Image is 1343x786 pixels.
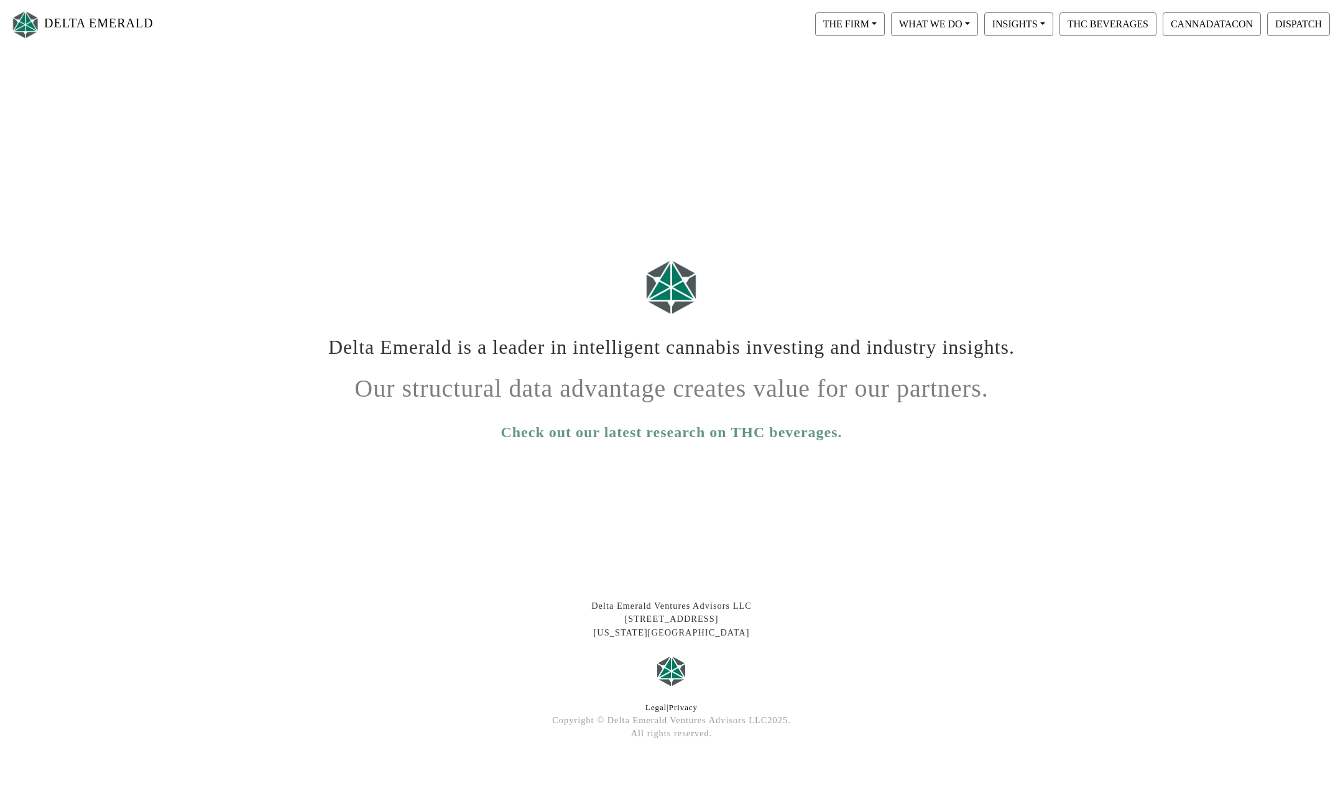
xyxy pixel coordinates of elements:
[1267,12,1330,36] button: DISPATCH
[1056,18,1160,29] a: THC BEVERAGES
[317,741,1026,747] div: At Delta Emerald Ventures, we lead in cannabis technology investing and industry insights, levera...
[317,714,1026,728] div: Copyright © Delta Emerald Ventures Advisors LLC 2025 .
[984,12,1053,36] button: INSIGHTS
[501,421,842,443] a: Check out our latest research on THC beverages.
[815,12,885,36] button: THE FIRM
[1059,12,1156,36] button: THC BEVERAGES
[317,702,1026,714] div: |
[10,5,154,44] a: DELTA EMERALD
[1264,18,1333,29] a: DISPATCH
[891,12,978,36] button: WHAT WE DO
[1163,12,1261,36] button: CANNADATACON
[326,326,1017,359] h1: Delta Emerald is a leader in intelligent cannabis investing and industry insights.
[640,254,703,320] img: Logo
[653,652,690,690] img: Logo
[317,727,1026,741] div: All rights reserved.
[317,599,1026,640] div: Delta Emerald Ventures Advisors LLC [STREET_ADDRESS] [US_STATE][GEOGRAPHIC_DATA]
[1160,18,1264,29] a: CANNADATACON
[326,364,1017,404] h1: Our structural data advantage creates value for our partners.
[645,703,667,712] a: Legal
[669,703,698,712] a: Privacy
[10,8,41,41] img: Logo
